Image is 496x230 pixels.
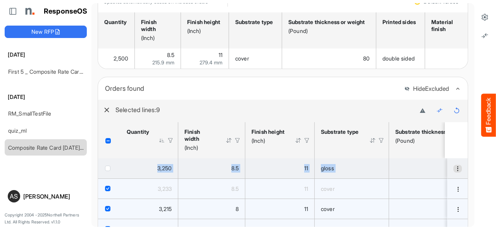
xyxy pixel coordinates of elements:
td: d147a9f7-ba9c-4f17-a279-83d4b12a77ef is template cell Column Header [447,199,469,219]
div: (Inch) [184,144,215,151]
a: Composite Rate Card [DATE]_smaller [8,144,100,151]
span: gloss [321,165,334,171]
a: quiz_ml [8,127,27,134]
div: Finish width [141,19,172,33]
span: 8.5 [167,52,174,58]
div: Material finish [431,19,468,33]
td: 80 is template cell Column Header httpsnorthellcomontologiesmapping-rulesmaterialhasmaterialthick... [282,48,376,69]
div: Orders found [105,83,398,94]
div: (Inch) [187,28,220,35]
span: What kind of feedback do you have? [24,94,116,100]
div: Quantity [104,19,126,26]
div: (Pound) [395,137,474,144]
span: I have an idea [34,133,75,141]
a: RM_SmallTestFile [8,110,52,117]
h6: [DATE] [5,93,87,101]
td: checkbox [98,199,121,219]
a: First 5 _ Composite Rate Card [DATE] [8,68,101,75]
div: Filter Icon [234,137,241,144]
span: 8 [236,206,239,212]
span: Like something or not? [34,114,100,121]
td: 3233 is template cell Column Header httpsnorthellcomontologiesmapping-rulesorderhasquantity [121,178,178,199]
div: Substrate type [321,128,359,135]
td: checkbox [98,158,121,178]
td: 8.5 is template cell Column Header httpsnorthellcomontologiesmapping-rulesmeasurementhasfinishsiz... [135,48,181,69]
th: Header checkbox [98,122,121,158]
td: e8170794-dd57-49dd-90a2-26b8ab8eca5f is template cell Column Header [447,178,469,199]
td: 2500 is template cell Column Header httpsnorthellcomontologiesmapping-rulesorderhasquantity [98,48,135,69]
div: Substrate thickness or weight [288,19,367,26]
td: 3250 is template cell Column Header httpsnorthellcomontologiesmapping-rulesorderhasquantity [121,158,178,178]
td: 8.5 is template cell Column Header httpsnorthellcomontologiesmapping-rulesmeasurementhasfinishsiz... [178,158,245,178]
span: 80 [363,55,370,62]
div: (Inch) [251,137,285,144]
button: HideExcluded [404,86,449,92]
span: 215.9 mm [152,59,174,66]
td: is template cell Column Header httpsnorthellcomontologiesmapping-rulesmanufacturinghassubstratefi... [425,48,477,69]
div: Filter Icon [378,137,385,144]
td: gloss is template cell Column Header httpsnorthellcomontologiesmapping-rulesmaterialhasmaterialth... [315,158,389,178]
button: dropdownbutton [454,206,462,213]
span: 2,500 [114,55,128,62]
p: Copyright 2004 - 2025 Northell Partners Ltd. All Rights Reserved. v 1.1.0 [5,212,87,225]
span: 11 [304,165,308,171]
div: Substrate type [235,19,273,26]
div: Printed sides [382,19,416,26]
span:  [57,16,80,35]
button: dropdownbutton [453,165,462,173]
button: dropdownbutton [454,185,462,193]
span: Tell us what you think [35,50,105,58]
td: checkbox [98,178,121,199]
td: 8.5 is template cell Column Header httpsnorthellcomontologiesmapping-rulesmeasurementhasfinishsiz... [178,178,245,199]
span: AS [10,193,18,199]
span: double sided [382,55,415,62]
td: cover is template cell Column Header httpsnorthellcomontologiesmapping-rulesmaterialhasmaterialth... [315,199,389,219]
h1: ResponseOS [44,7,88,16]
span: 3,233 [158,185,172,192]
img: Northell [21,3,37,19]
h6: Selected lines: 9 [115,105,411,115]
td: 11 is template cell Column Header httpsnorthellcomontologiesmapping-rulesmeasurementhasfinishsize... [245,158,315,178]
div: [PERSON_NAME] [23,194,84,199]
div: Finish width [184,128,215,142]
span: 3,250 [157,165,172,171]
a: Contact us [77,61,105,67]
div: Quantity [127,128,148,135]
td: 11 is template cell Column Header httpsnorthellcomontologiesmapping-rulesmeasurementhasfinishsize... [245,199,315,219]
button: Feedback [481,93,496,137]
td: 8 is template cell Column Header httpsnorthellcomontologiesmapping-rulesmeasurementhasfinishsizew... [178,199,245,219]
span: cover [235,55,249,62]
div: Substrate thickness or weight [395,128,474,135]
span: cover [321,206,335,212]
span: 8.5 [231,185,239,192]
td: double sided is template cell Column Header httpsnorthellcomontologiesmapping-rulesmanufacturingh... [376,48,425,69]
button: New RFP [5,26,87,38]
span: 8.5 [231,165,239,171]
h6: [DATE] [5,50,87,59]
div: (Inch) [141,35,172,42]
td: 34dfd374-3813-4e15-aac7-991a1fed2a8e is template cell Column Header [447,158,469,178]
div: Finish height [251,128,285,135]
td: 3215 is template cell Column Header httpsnorthellcomontologiesmapping-rulesorderhasquantity [121,199,178,219]
td: 11 is template cell Column Header httpsnorthellcomontologiesmapping-rulesmeasurementhasfinishsize... [181,48,229,69]
span: 279.4 mm [200,59,222,66]
span: 11 [219,52,222,58]
td: 11 is template cell Column Header httpsnorthellcomontologiesmapping-rulesmeasurementhasfinishsize... [245,178,315,199]
span: 11 [304,206,308,212]
td: cover is template cell Column Header httpsnorthellcomontologiesmapping-rulesmaterialhasmaterialth... [315,178,389,199]
div: Finish height [187,19,220,26]
span: 11 [304,185,308,192]
td: cover is template cell Column Header httpsnorthellcomontologiesmapping-rulesmaterialhassubstratem... [229,48,282,69]
span: cover [321,185,335,192]
span: 3,215 [159,206,172,212]
span: Want to discuss? [34,61,77,67]
div: Filter Icon [167,137,174,144]
div: (Pound) [288,28,367,35]
div: Filter Icon [303,137,310,144]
